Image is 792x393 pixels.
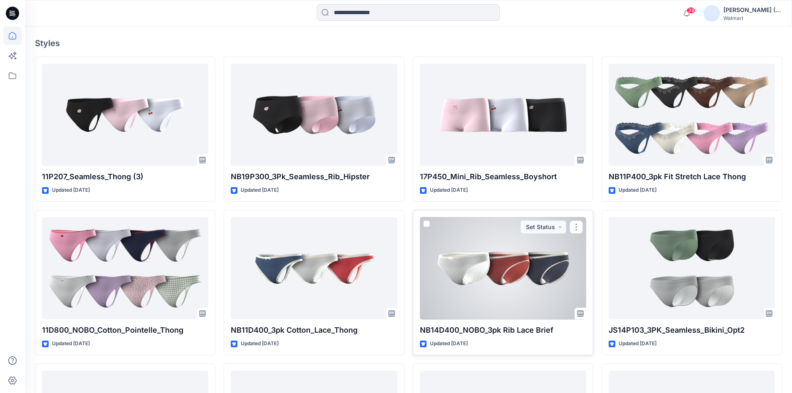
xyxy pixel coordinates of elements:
[420,217,586,320] a: NB14D400_NOBO_3pk Rib Lace Brief
[52,339,90,348] p: Updated [DATE]
[42,64,208,166] a: 11P207_Seamless_Thong (3)
[619,339,656,348] p: Updated [DATE]
[52,186,90,195] p: Updated [DATE]
[42,171,208,183] p: 11P207_Seamless_Thong (3)
[42,324,208,336] p: 11D800_NOBO_Cotton_Pointelle_Thong
[420,324,586,336] p: NB14D400_NOBO_3pk Rib Lace Brief
[35,38,782,48] h4: Styles
[619,186,656,195] p: Updated [DATE]
[420,171,586,183] p: 17P450_Mini_Rib_Seamless_Boyshort
[231,217,397,320] a: NB11D400_3pk Cotton_Lace_Thong
[241,186,279,195] p: Updated [DATE]
[609,324,775,336] p: JS14P103_3PK_Seamless_Bikini_Opt2
[420,64,586,166] a: 17P450_Mini_Rib_Seamless_Boyshort
[609,64,775,166] a: NB11P400_3pk Fit Stretch Lace Thong
[231,324,397,336] p: NB11D400_3pk Cotton_Lace_Thong
[723,5,782,15] div: [PERSON_NAME] (Delta Galil)
[609,171,775,183] p: NB11P400_3pk Fit Stretch Lace Thong
[241,339,279,348] p: Updated [DATE]
[430,339,468,348] p: Updated [DATE]
[430,186,468,195] p: Updated [DATE]
[231,64,397,166] a: NB19P300_3Pk_Seamless_Rib_Hipster
[723,15,782,21] div: Walmart
[42,217,208,320] a: 11D800_NOBO_Cotton_Pointelle_Thong
[609,217,775,320] a: JS14P103_3PK_Seamless_Bikini_Opt2
[703,5,720,22] img: avatar
[686,7,696,14] span: 39
[231,171,397,183] p: NB19P300_3Pk_Seamless_Rib_Hipster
